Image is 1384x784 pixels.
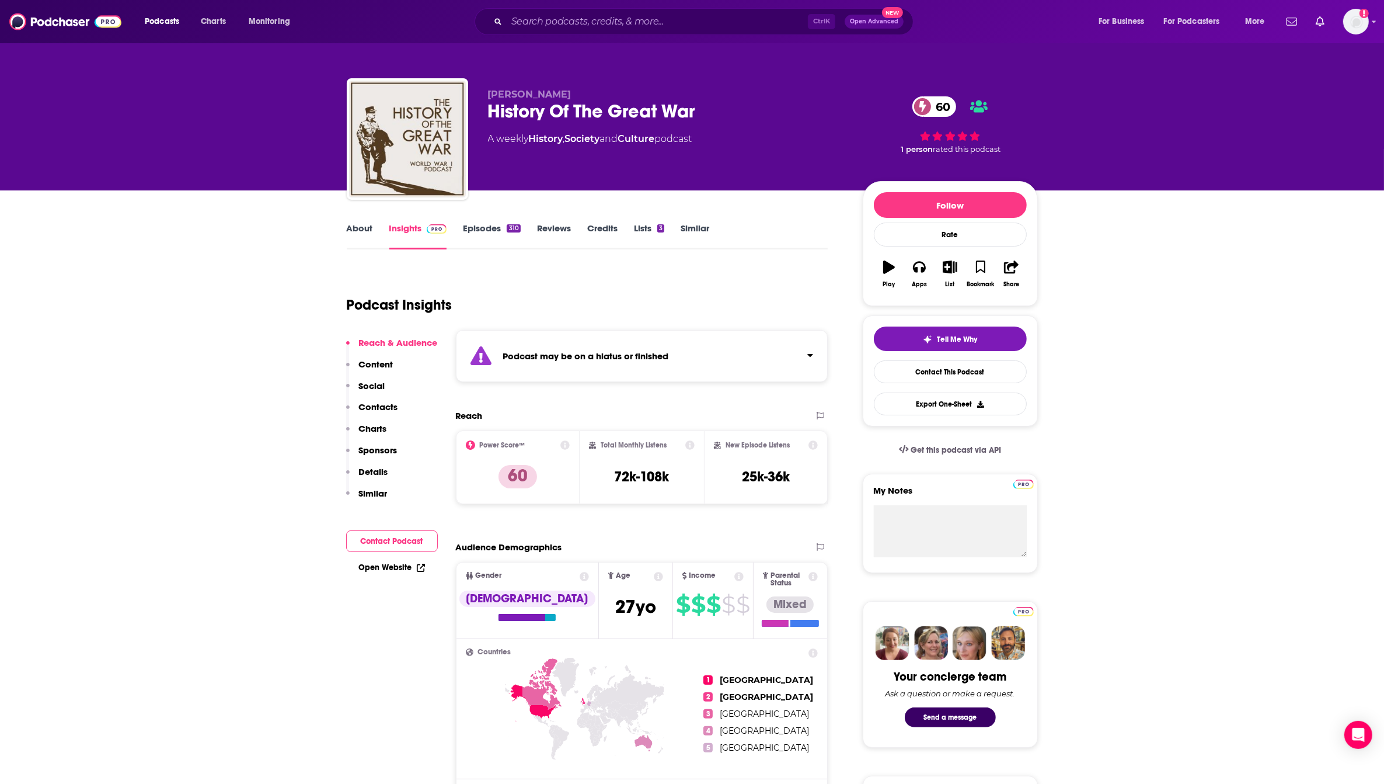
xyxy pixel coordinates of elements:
[886,689,1015,698] div: Ask a question or make a request.
[965,253,996,295] button: Bookmark
[1156,12,1237,31] button: open menu
[201,13,226,30] span: Charts
[904,253,935,295] button: Apps
[905,707,996,727] button: Send a message
[456,330,828,382] section: Click to expand status details
[1013,605,1034,616] a: Pro website
[1090,12,1159,31] button: open menu
[346,488,388,509] button: Similar
[9,11,121,33] img: Podchaser - Follow, Share and Rate Podcasts
[874,253,904,295] button: Play
[359,563,425,573] a: Open Website
[937,335,977,344] span: Tell Me Why
[1013,478,1034,489] a: Pro website
[923,335,932,344] img: tell me why sparkle
[145,13,179,30] span: Podcasts
[463,223,520,249] a: Episodes310
[706,595,720,614] span: $
[507,12,808,31] input: Search podcasts, credits, & more...
[565,133,600,144] a: Society
[946,281,955,288] div: List
[703,726,713,736] span: 4
[389,223,447,249] a: InsightsPodchaser Pro
[874,223,1027,247] div: Rate
[736,595,749,614] span: $
[863,89,1038,161] div: 60 1 personrated this podcast
[720,675,813,685] span: [GEOGRAPHIC_DATA]
[587,223,618,249] a: Credits
[359,380,385,391] p: Social
[346,530,438,552] button: Contact Podcast
[742,468,790,485] h3: 25k-36k
[720,726,809,736] span: [GEOGRAPHIC_DATA]
[911,445,1001,455] span: Get this podcast via API
[1245,13,1265,30] span: More
[359,488,388,499] p: Similar
[703,743,713,752] span: 5
[1344,721,1372,749] div: Open Intercom Messenger
[346,466,388,488] button: Details
[476,572,502,580] span: Gender
[537,223,571,249] a: Reviews
[883,281,895,288] div: Play
[478,648,511,656] span: Countries
[347,296,452,314] h1: Podcast Insights
[346,380,385,402] button: Social
[703,692,713,702] span: 2
[681,223,709,249] a: Similar
[601,441,667,449] h2: Total Monthly Listens
[456,542,562,553] h2: Audience Demographics
[346,445,398,466] button: Sponsors
[359,401,398,412] p: Contacts
[1237,12,1280,31] button: open menu
[933,145,1001,154] span: rated this podcast
[703,675,713,685] span: 1
[240,12,305,31] button: open menu
[1013,607,1034,616] img: Podchaser Pro
[1003,281,1019,288] div: Share
[427,224,447,234] img: Podchaser Pro
[890,436,1011,464] a: Get this podcast via API
[1099,13,1145,30] span: For Business
[459,591,595,607] div: [DEMOGRAPHIC_DATA]
[771,572,807,587] span: Parental Status
[874,360,1027,383] a: Contact This Podcast
[1343,9,1369,34] button: Show profile menu
[1164,13,1220,30] span: For Podcasters
[618,133,655,144] a: Culture
[924,96,956,117] span: 60
[480,441,525,449] h2: Power Score™
[953,626,986,660] img: Jules Profile
[691,595,705,614] span: $
[676,595,690,614] span: $
[1013,480,1034,489] img: Podchaser Pro
[359,423,387,434] p: Charts
[456,410,483,421] h2: Reach
[657,224,664,233] div: 3
[1343,9,1369,34] span: Logged in as evest
[721,595,735,614] span: $
[507,224,520,233] div: 310
[346,359,393,380] button: Content
[850,19,898,25] span: Open Advanced
[967,281,994,288] div: Bookmark
[498,465,537,488] p: 60
[616,572,630,580] span: Age
[614,468,669,485] h3: 72k-108k
[1359,9,1369,18] svg: Add a profile image
[249,13,290,30] span: Monitoring
[1282,12,1302,32] a: Show notifications dropdown
[600,133,618,144] span: and
[991,626,1025,660] img: Jon Profile
[529,133,563,144] a: History
[874,393,1027,415] button: Export One-Sheet
[634,223,664,249] a: Lists3
[766,596,814,613] div: Mixed
[874,485,1027,505] label: My Notes
[845,15,904,29] button: Open AdvancedNew
[488,132,692,146] div: A weekly podcast
[808,14,835,29] span: Ctrl K
[912,96,956,117] a: 60
[563,133,565,144] span: ,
